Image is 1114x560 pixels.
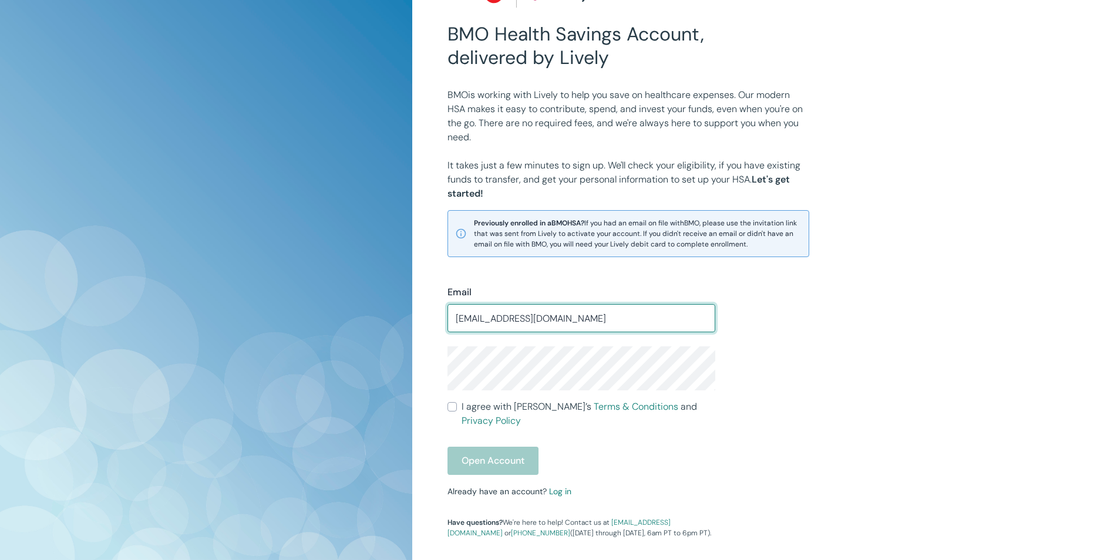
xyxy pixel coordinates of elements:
[511,528,570,538] a: [PHONE_NUMBER]
[549,486,571,497] a: Log in
[447,88,809,144] p: BMO is working with Lively to help you save on healthcare expenses. Our modern HSA makes it easy ...
[447,518,503,527] strong: Have questions?
[447,22,715,69] h2: BMO Health Savings Account, delivered by Lively
[474,218,584,228] strong: Previously enrolled in a BMO HSA?
[594,400,678,413] a: Terms & Conditions
[447,517,715,538] p: We're here to help! Contact us at or ([DATE] through [DATE], 6am PT to 6pm PT).
[447,486,571,497] small: Already have an account?
[474,218,802,249] span: If you had an email on file with BMO , please use the invitation link that was sent from Lively t...
[447,158,809,201] p: It takes just a few minutes to sign up. We'll check your eligibility, if you have existing funds ...
[462,400,715,428] span: I agree with [PERSON_NAME]’s and
[462,414,521,427] a: Privacy Policy
[447,285,472,299] label: Email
